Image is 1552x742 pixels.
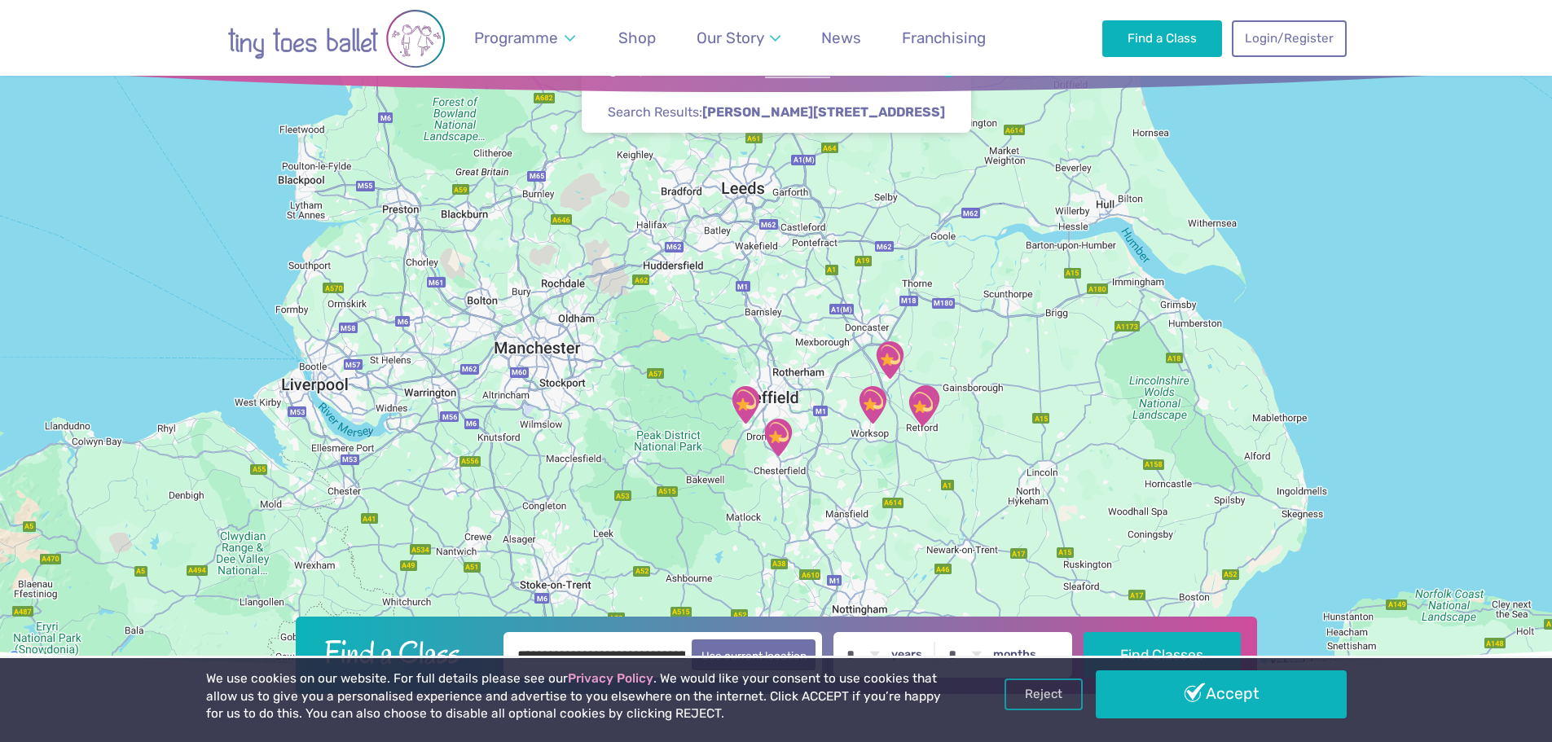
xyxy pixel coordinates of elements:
[311,632,492,673] h2: Find a Class
[1232,20,1346,56] a: Login/Register
[4,648,58,669] a: Open this area in Google Maps (opens a new window)
[758,417,798,458] div: Whittington Moor Methodist Church
[1084,632,1241,678] button: Find Classes
[902,29,986,47] span: Franchising
[474,29,558,47] span: Programme
[467,19,583,57] a: Programme
[702,104,945,120] strong: [PERSON_NAME][STREET_ADDRESS]
[206,9,467,69] img: tiny toes ballet
[618,29,656,47] span: Shop
[697,29,764,47] span: Our Story
[891,648,922,662] label: years
[568,671,653,686] a: Privacy Policy
[1102,20,1222,56] a: Find a Class
[869,340,910,380] div: Harworth and Bircotes Town Hall
[895,19,994,57] a: Franchising
[905,384,946,424] div: St Saviours Retford
[692,639,816,670] button: Use current location
[852,384,893,425] div: Christ Church
[1096,670,1347,718] a: Accept
[611,19,664,57] a: Shop
[821,29,861,47] span: News
[902,387,943,428] div: Westhill Community Centre
[814,19,869,57] a: News
[1005,678,1083,709] a: Reject
[206,670,947,723] p: We use cookies on our website. For full details please see our . We would like your consent to us...
[688,19,789,57] a: Our Story
[725,384,766,425] div: Christ Church Dore Community Centre,
[4,648,58,669] img: Google
[993,648,1036,662] label: months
